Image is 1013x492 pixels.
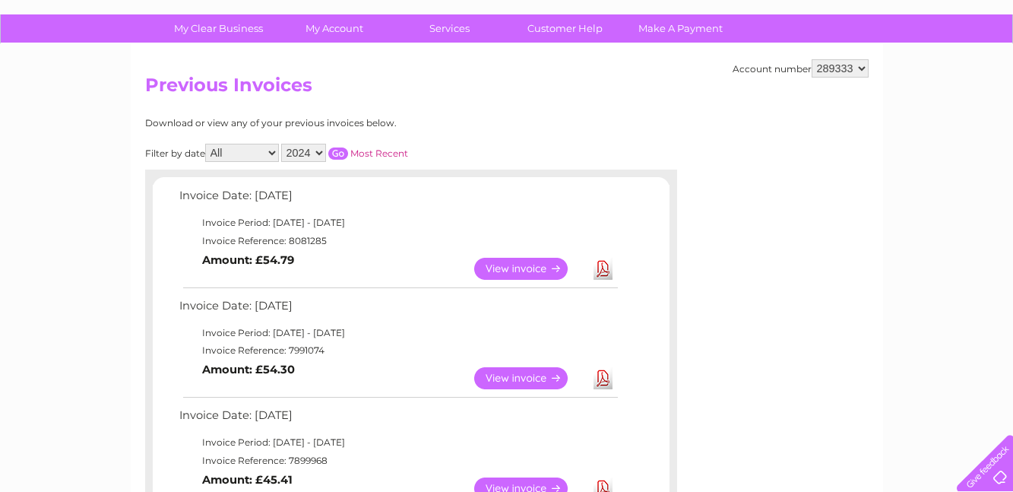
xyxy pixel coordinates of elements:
a: Make A Payment [618,14,743,43]
td: Invoice Date: [DATE] [176,186,620,214]
a: Customer Help [502,14,628,43]
a: Services [387,14,512,43]
td: Invoice Reference: 7991074 [176,341,620,360]
div: Clear Business is a trading name of Verastar Limited (registered in [GEOGRAPHIC_DATA] No. 3667643... [148,8,866,74]
td: Invoice Date: [DATE] [176,296,620,324]
a: My Clear Business [156,14,281,43]
a: 0333 014 3131 [727,8,831,27]
a: Energy [783,65,817,76]
h2: Previous Invoices [145,75,869,103]
a: Telecoms [826,65,872,76]
a: View [474,258,586,280]
a: My Account [271,14,397,43]
td: Invoice Period: [DATE] - [DATE] [176,433,620,452]
a: Water [746,65,774,76]
b: Amount: £54.79 [202,253,294,267]
div: Account number [733,59,869,78]
div: Filter by date [145,144,544,162]
a: Log out [963,65,999,76]
td: Invoice Period: [DATE] - [DATE] [176,214,620,232]
b: Amount: £45.41 [202,473,293,487]
a: Download [594,258,613,280]
td: Invoice Reference: 8081285 [176,232,620,250]
div: Download or view any of your previous invoices below. [145,118,544,129]
a: Download [594,367,613,389]
td: Invoice Reference: 7899968 [176,452,620,470]
img: logo.png [36,40,113,86]
td: Invoice Period: [DATE] - [DATE] [176,324,620,342]
a: Blog [881,65,903,76]
a: Most Recent [350,148,408,159]
a: Contact [912,65,949,76]
td: Invoice Date: [DATE] [176,405,620,433]
b: Amount: £54.30 [202,363,295,376]
a: View [474,367,586,389]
